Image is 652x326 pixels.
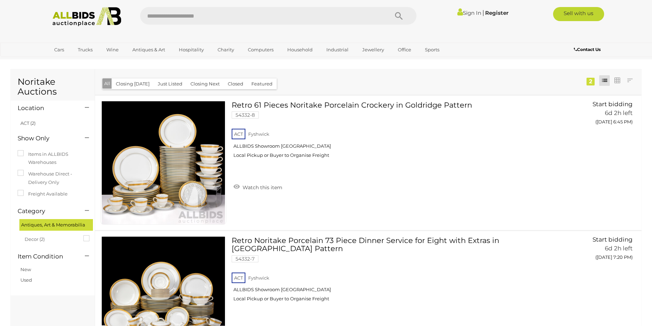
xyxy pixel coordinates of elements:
a: Sell with us [553,7,604,21]
a: [GEOGRAPHIC_DATA] [50,56,109,67]
div: Antiques, Art & Memorabilia [19,219,93,231]
a: Charity [213,44,239,56]
a: Watch this item [232,181,284,192]
a: Antiques & Art [128,44,170,56]
a: Wine [102,44,123,56]
button: Just Listed [153,78,187,89]
a: Trucks [73,44,97,56]
a: Industrial [322,44,353,56]
h4: Item Condition [18,253,74,260]
span: Start bidding [593,101,633,108]
a: Household [283,44,317,56]
a: Start bidding 6d 2h left ([DATE] 6:45 PM) [556,101,634,128]
h4: Category [18,208,74,215]
button: All [102,78,112,89]
span: Start bidding [593,236,633,243]
a: Register [485,9,508,16]
button: Closed [224,78,247,89]
a: Hospitality [174,44,208,56]
a: Computers [243,44,278,56]
button: Closing [DATE] [112,78,154,89]
label: Items in ALLBIDS Warehouses [18,150,88,167]
b: Contact Us [574,47,601,52]
a: Sign In [457,9,481,16]
img: 54332-8a.jpg [102,101,225,224]
a: Office [393,44,416,56]
a: Retro 61 Pieces Noritake Porcelain Crockery in Goldridge Pattern 54332-8 ACT Fyshwick ALLBIDS Sho... [237,101,545,164]
a: Contact Us [574,46,602,53]
h4: Show Only [18,135,74,142]
h4: Location [18,105,74,111]
h1: Noritake Auctions [18,77,88,96]
span: | [482,9,484,17]
span: Watch this item [241,184,282,191]
img: Allbids.com.au [49,7,125,26]
a: Sports [420,44,444,56]
a: ACT (2) [20,120,36,126]
a: New [20,267,31,272]
label: Warehouse Direct - Delivery Only [18,170,88,186]
span: Decor (2) [25,234,77,243]
a: Used [20,277,32,283]
label: Freight Available [18,190,68,198]
a: Start bidding 6d 2h left ([DATE] 7:20 PM) [556,236,634,264]
a: Retro Noritake Porcelain 73 Piece Dinner Service for Eight with Extras in [GEOGRAPHIC_DATA] Patte... [237,236,545,307]
button: Closing Next [186,78,224,89]
button: Search [381,7,416,25]
button: Featured [247,78,277,89]
div: 2 [587,78,595,85]
a: Jewellery [358,44,389,56]
a: Cars [50,44,69,56]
